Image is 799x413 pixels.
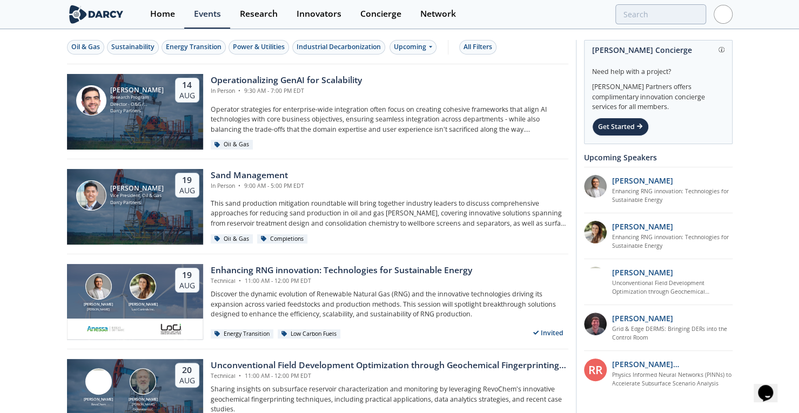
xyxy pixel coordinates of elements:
[179,91,195,100] div: Aug
[110,185,164,192] div: [PERSON_NAME]
[179,80,195,91] div: 14
[76,180,106,211] img: Ron Sasaki
[179,175,195,186] div: 19
[584,221,607,243] img: 737ad19b-6c50-4cdf-92c7-29f5966a019e
[76,85,106,116] img: Sami Sultan
[211,169,304,182] div: Sand Management
[297,10,341,18] div: Innovators
[67,264,568,340] a: Amir Akbari [PERSON_NAME] [PERSON_NAME] Nicole Neff [PERSON_NAME] Loci Controls Inc. 19 Aug Enhan...
[612,187,733,205] a: Enhancing RNG innovation: Technologies for Sustainable Energy
[211,182,304,191] div: In Person 9:00 AM - 5:00 PM EDT
[237,87,243,94] span: •
[86,322,124,335] img: 551440aa-d0f4-4a32-b6e2-e91f2a0781fe
[211,289,568,319] p: Discover the dynamic evolution of Renewable Natural Gas (RNG) and the innovative technologies dri...
[584,358,607,381] div: RR
[233,42,285,52] div: Power & Utilities
[612,175,673,186] p: [PERSON_NAME]
[67,5,126,24] img: logo-wide.svg
[82,307,115,312] div: [PERSON_NAME]
[592,59,724,77] div: Need help with a project?
[179,186,195,195] div: Aug
[297,42,381,52] div: Industrial Decarbonization
[257,234,308,244] div: Completions
[211,372,568,381] div: Technical 11:00 AM - 12:00 PM EDT
[85,368,112,395] img: Bob Aylsworth
[211,277,472,286] div: Technical 11:00 AM - 12:00 PM EDT
[126,397,160,403] div: [PERSON_NAME]
[240,10,278,18] div: Research
[211,87,362,96] div: In Person 9:30 AM - 7:00 PM EDT
[390,40,437,55] div: Upcoming
[420,10,456,18] div: Network
[592,77,724,112] div: [PERSON_NAME] Partners offers complimentary innovation concierge services for all members.
[179,376,195,385] div: Aug
[464,42,492,52] div: All Filters
[584,313,607,335] img: accc9a8e-a9c1-4d58-ae37-132228efcf55
[714,5,733,24] img: Profile
[130,368,156,395] img: John Sinclair
[612,325,733,342] a: Grid & Edge DERMS: Bringing DERs into the Control Room
[179,270,195,281] div: 19
[528,326,568,340] div: Invited
[584,267,607,289] img: 2k2ez1SvSiOh3gKHmcgF
[211,359,568,372] div: Unconventional Field Development Optimization through Geochemical Fingerprinting Technology
[85,273,112,300] img: Amir Akbari
[612,279,733,296] a: Unconventional Field Development Optimization through Geochemical Fingerprinting Technology
[67,74,568,150] a: Sami Sultan [PERSON_NAME] Research Program Director - O&G / Sustainability Darcy Partners 14 Aug ...
[179,281,195,290] div: Aug
[67,169,568,245] a: Ron Sasaki [PERSON_NAME] Vice President, Oil & Gas Darcy Partners 19 Aug Sand Management In Perso...
[110,94,165,107] div: Research Program Director - O&G / Sustainability
[110,107,165,114] div: Darcy Partners
[71,42,100,52] div: Oil & Gas
[82,397,115,403] div: [PERSON_NAME]
[150,10,175,18] div: Home
[194,10,221,18] div: Events
[459,40,496,55] button: All Filters
[592,118,649,136] div: Get Started
[211,74,362,87] div: Operationalizing GenAI for Scalability
[754,370,788,402] iframe: chat widget
[126,402,160,411] div: [PERSON_NAME] Exploration LLC
[111,42,155,52] div: Sustainability
[211,234,253,244] div: Oil & Gas
[126,307,160,312] div: Loci Controls Inc.
[211,329,274,339] div: Energy Transition
[237,277,243,285] span: •
[612,267,673,278] p: [PERSON_NAME]
[278,329,341,339] div: Low Carbon Fuels
[237,182,243,189] span: •
[584,175,607,198] img: 1fdb2308-3d70-46db-bc64-f6eabefcce4d
[229,40,289,55] button: Power & Utilities
[360,10,401,18] div: Concierge
[110,86,165,94] div: [PERSON_NAME]
[126,302,160,308] div: [PERSON_NAME]
[110,192,164,199] div: Vice President, Oil & Gas
[130,273,156,300] img: Nicole Neff
[211,199,568,228] p: This sand production mitigation roundtable will bring together industry leaders to discuss compre...
[82,302,115,308] div: [PERSON_NAME]
[584,148,733,167] div: Upcoming Speakers
[292,40,385,55] button: Industrial Decarbonization
[162,40,226,55] button: Energy Transition
[166,42,221,52] div: Energy Transition
[237,372,243,380] span: •
[211,105,568,134] p: Operator strategies for enterprise-wide integration often focus on creating cohesive frameworks t...
[592,40,724,59] div: [PERSON_NAME] Concierge
[82,402,115,407] div: RevoChem
[67,40,104,55] button: Oil & Gas
[719,47,724,53] img: information.svg
[612,313,673,324] p: [PERSON_NAME]
[612,221,673,232] p: [PERSON_NAME]
[107,40,159,55] button: Sustainability
[211,264,472,277] div: Enhancing RNG innovation: Technologies for Sustainable Energy
[179,365,195,376] div: 20
[110,199,164,206] div: Darcy Partners
[211,140,253,150] div: Oil & Gas
[612,233,733,250] a: Enhancing RNG innovation: Technologies for Sustainable Energy
[615,4,706,24] input: Advanced Search
[612,371,733,388] a: Physics Informed Neural Networks (PINNs) to Accelerate Subsurface Scenario Analysis
[612,358,733,370] p: [PERSON_NAME] [PERSON_NAME]
[159,322,183,335] img: 2b793097-40cf-4f6d-9bc3-4321a642668f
